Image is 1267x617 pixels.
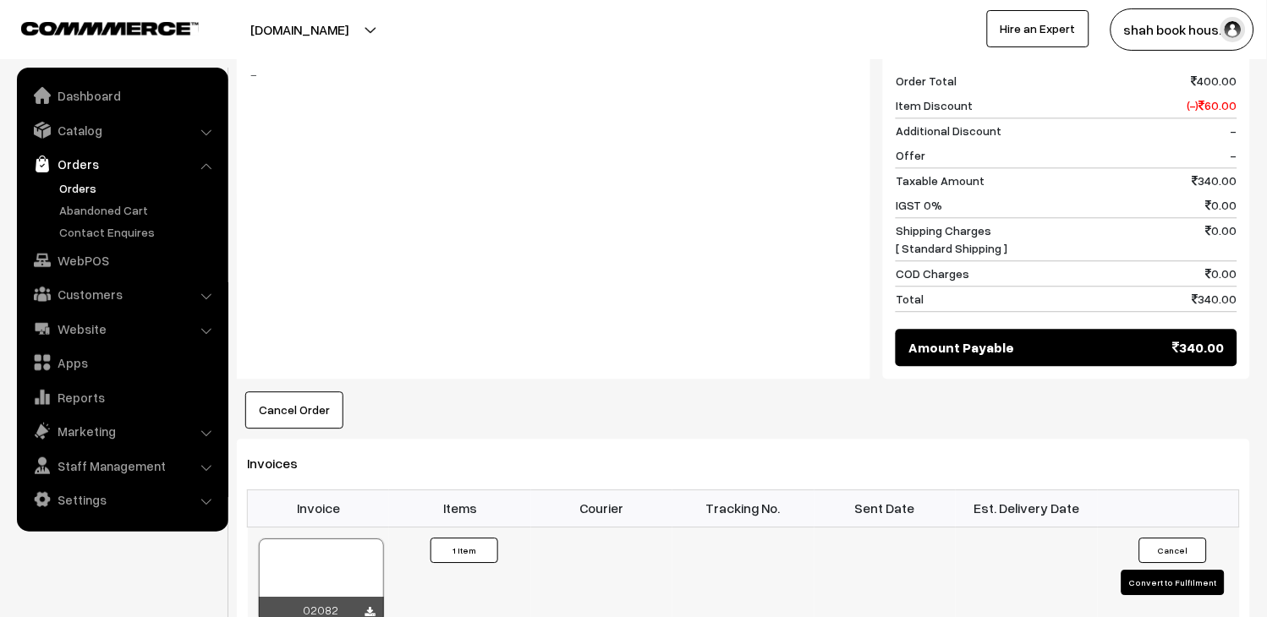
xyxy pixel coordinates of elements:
a: WebPOS [21,245,222,276]
a: Dashboard [21,80,222,111]
th: Tracking No. [672,489,814,527]
a: Apps [21,347,222,378]
a: Orders [21,149,222,179]
span: 400.00 [1192,72,1237,90]
a: Staff Management [21,450,222,481]
span: 340.00 [1173,337,1225,358]
span: Invoices [247,455,318,472]
span: 0.00 [1206,221,1237,257]
span: - [1231,122,1237,139]
button: [DOMAIN_NAME] [191,8,408,51]
a: Hire an Expert [987,10,1089,47]
a: Settings [21,484,222,515]
img: user [1220,17,1246,42]
span: - [1231,146,1237,164]
a: Orders [55,179,222,197]
span: 340.00 [1193,290,1237,308]
span: Additional Discount [896,122,1001,139]
a: Abandoned Cart [55,201,222,219]
span: Taxable Amount [896,172,985,189]
a: COMMMERCE [21,17,169,37]
span: COD Charges [896,265,969,282]
a: Contact Enquires [55,223,222,241]
button: Cancel Order [245,391,343,429]
th: Sent Date [814,489,957,527]
span: 0.00 [1206,265,1237,282]
button: shah book hous… [1111,8,1254,51]
th: Invoice [248,489,390,527]
a: Reports [21,382,222,412]
button: Convert to Fulfilment [1122,570,1225,595]
span: 0.00 [1206,196,1237,214]
span: Shipping Charges [ Standard Shipping ] [896,221,1007,257]
span: Amount Payable [908,337,1014,358]
span: IGST 0% [896,196,942,214]
th: Items [389,489,531,527]
img: COMMMERCE [21,22,199,35]
button: Cancel [1139,538,1207,563]
button: 1 Item [431,538,498,563]
a: Customers [21,279,222,309]
th: Courier [531,489,673,527]
a: Catalog [21,115,222,145]
span: 340.00 [1193,172,1237,189]
blockquote: - [250,64,858,85]
span: Offer [896,146,925,164]
a: Marketing [21,416,222,446]
span: (-) 60.00 [1187,96,1237,114]
span: Order Total [896,72,957,90]
th: Est. Delivery Date [956,489,1098,527]
span: Total [896,290,924,308]
a: Website [21,314,222,344]
span: Item Discount [896,96,973,114]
